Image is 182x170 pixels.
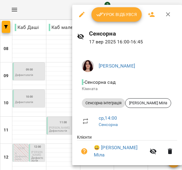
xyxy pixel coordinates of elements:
[82,60,94,72] img: 170a41ecacc6101aff12a142c38b6f34.jpeg
[89,29,177,38] h6: Сенсорна
[96,11,137,18] span: Урок відбувся
[89,38,177,46] p: 17 вер 2025 16:00 - 16:45
[77,134,177,164] ul: Клієнти
[99,63,135,69] a: [PERSON_NAME]
[82,86,172,92] p: Кімната
[82,79,117,85] span: - Сенсорна сад
[99,122,118,127] a: Сенсорна
[125,100,171,106] span: [PERSON_NAME] Міла
[91,7,142,22] button: Урок відбувся
[77,144,91,159] button: Візит ще не сплачено. Додати оплату?
[94,144,146,158] a: 😀 [PERSON_NAME] Міла
[99,115,117,121] a: ср , 14:00
[82,100,125,106] span: Сенсорна інтеграція
[125,98,171,108] div: [PERSON_NAME] Міла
